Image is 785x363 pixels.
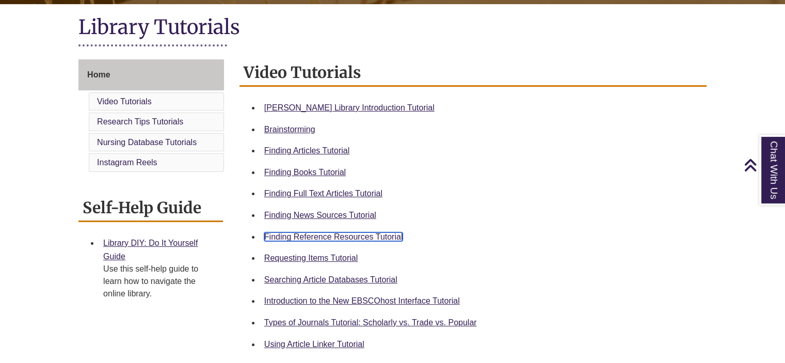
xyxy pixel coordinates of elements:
[264,103,435,112] a: [PERSON_NAME] Library Introduction Tutorial
[103,239,198,261] a: Library DIY: Do It Yourself Guide
[97,158,157,167] a: Instagram Reels
[264,211,376,219] a: Finding News Sources Tutorial
[264,168,346,177] a: Finding Books Tutorial
[264,275,397,284] a: Searching Article Databases Tutorial
[97,138,197,147] a: Nursing Database Tutorials
[264,146,349,155] a: Finding Articles Tutorial
[264,254,358,262] a: Requesting Items Tutorial
[97,97,152,106] a: Video Tutorials
[78,59,224,90] a: Home
[239,59,707,87] h2: Video Tutorials
[264,340,364,349] a: Using Article Linker Tutorial
[87,70,110,79] span: Home
[78,59,224,174] div: Guide Page Menu
[744,158,782,172] a: Back to Top
[97,117,183,126] a: Research Tips Tutorials
[264,318,477,327] a: Types of Journals Tutorial: Scholarly vs. Trade vs. Popular
[264,296,460,305] a: Introduction to the New EBSCOhost Interface Tutorial
[264,125,315,134] a: Brainstorming
[78,14,707,42] h1: Library Tutorials
[78,195,223,222] h2: Self-Help Guide
[264,232,403,241] a: Finding Reference Resources Tutorial
[264,189,382,198] a: Finding Full Text Articles Tutorial
[103,263,215,300] div: Use this self-help guide to learn how to navigate the online library.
